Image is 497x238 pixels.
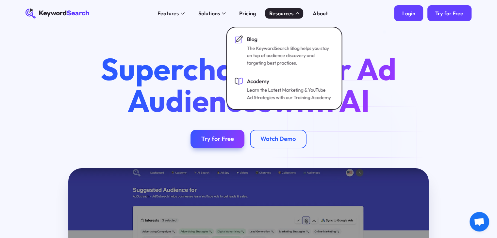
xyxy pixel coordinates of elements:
[198,9,220,18] div: Solutions
[157,9,179,18] div: Features
[235,8,260,19] a: Pricing
[226,27,342,110] nav: Resources
[394,5,423,21] a: Login
[269,9,293,18] div: Resources
[308,8,332,19] a: About
[247,45,332,67] div: The KeywordSearch Blog helps you stay on top of audience discovery and targeting best practices.
[88,53,408,116] h1: Supercharge Your Ad Audiences
[470,212,489,231] div: Open chat
[191,130,244,148] a: Try for Free
[402,10,415,17] div: Login
[247,35,332,43] div: Blog
[239,9,256,18] div: Pricing
[231,31,338,71] a: BlogThe KeywordSearch Blog helps you stay on top of audience discovery and targeting best practices.
[313,9,328,18] div: About
[435,10,463,17] div: Try for Free
[247,86,332,101] div: Learn the Latest Marketing & YouTube Ad Strategies with our Training Academy
[260,135,296,143] div: Watch Demo
[247,77,332,85] div: Academy
[427,5,472,21] a: Try for Free
[201,135,234,143] div: Try for Free
[231,73,338,105] a: AcademyLearn the Latest Marketing & YouTube Ad Strategies with our Training Academy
